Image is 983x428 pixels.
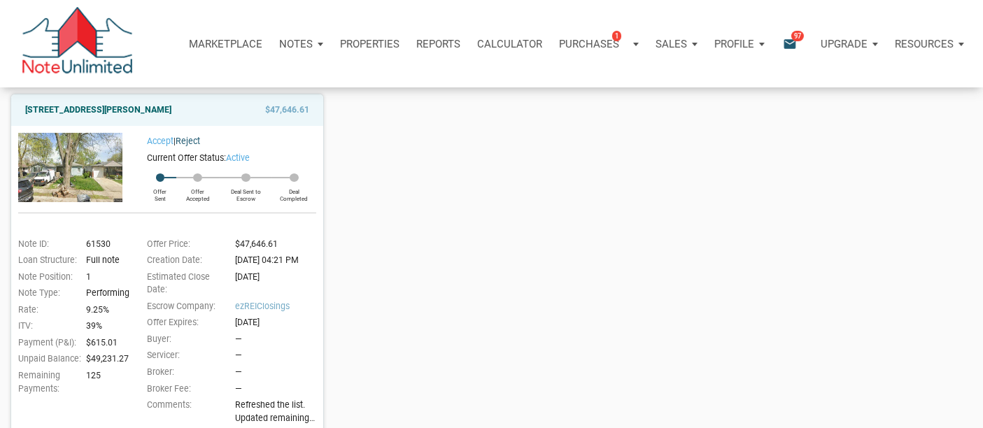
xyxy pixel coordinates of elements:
div: Offer Price: [140,238,232,251]
div: Creation Date: [140,254,232,267]
div: Deal Sent to Escrow [220,182,272,203]
div: 61530 [83,238,130,251]
button: Marketplace [181,23,271,65]
div: — [235,349,323,362]
div: Broker Fee: [140,383,232,396]
div: $615.01 [83,336,130,350]
div: Payment (P&I): [11,336,82,350]
img: 575873 [18,133,122,202]
div: Remaining Payments: [11,369,82,395]
button: email97 [772,23,812,65]
div: Offer Sent [143,182,176,203]
div: Broker: [140,366,232,379]
a: Calculator [469,23,551,65]
p: Upgrade [821,38,868,50]
img: NoteUnlimited [21,7,134,80]
button: Resources [886,23,973,65]
p: Reports [416,38,460,50]
a: Accept [147,136,174,146]
div: Performing [83,287,130,300]
p: Marketplace [189,38,262,50]
div: Servicer: [140,349,232,362]
div: [DATE] [232,271,323,297]
div: Escrow Company: [140,300,232,313]
button: Notes [271,23,332,65]
span: $47,646.61 [265,101,309,118]
div: — [235,333,323,346]
span: 1 [612,30,621,41]
a: Properties [332,23,408,65]
p: Purchases [559,38,619,50]
button: Sales [647,23,706,65]
div: Buyer: [140,333,232,346]
div: ITV: [11,320,82,333]
div: Note Position: [11,271,82,284]
div: Offer Expires: [140,316,232,329]
span: ezREIClosings [235,300,323,313]
div: [DATE] 04:21 PM [232,254,323,267]
i: email [782,36,798,52]
span: Current Offer Status: [147,153,226,163]
p: Calculator [477,38,542,50]
button: Purchases1 [551,23,647,65]
span: active [226,153,250,163]
div: Deal Completed [272,182,316,203]
p: Properties [340,38,399,50]
div: — [235,366,323,379]
div: Rate: [11,304,82,317]
button: Upgrade [812,23,886,65]
button: Reports [408,23,469,65]
div: Full note [83,254,130,267]
div: Estimated Close Date: [140,271,232,297]
div: Loan Structure: [11,254,82,267]
p: Sales [656,38,687,50]
span: — [235,384,242,394]
div: 125 [83,369,130,395]
div: Unpaid Balance: [11,352,82,366]
div: 9.25% [83,304,130,317]
div: $49,231.27 [83,352,130,366]
button: Profile [706,23,773,65]
p: Profile [714,38,754,50]
div: Note Type: [11,287,82,300]
a: [STREET_ADDRESS][PERSON_NAME] [25,101,171,118]
div: $47,646.61 [232,238,323,251]
div: Note ID: [11,238,82,251]
div: 39% [83,320,130,333]
div: [DATE] [232,316,323,329]
a: Reject [176,136,200,146]
span: 97 [791,30,804,41]
p: Notes [279,38,313,50]
p: Resources [895,38,954,50]
span: | [147,136,200,146]
div: Offer Accepted [176,182,219,203]
span: Refreshed the list. Updated remaining payments on a few notes. We have 8 notes available for purc... [235,399,323,425]
div: 1 [83,271,130,284]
